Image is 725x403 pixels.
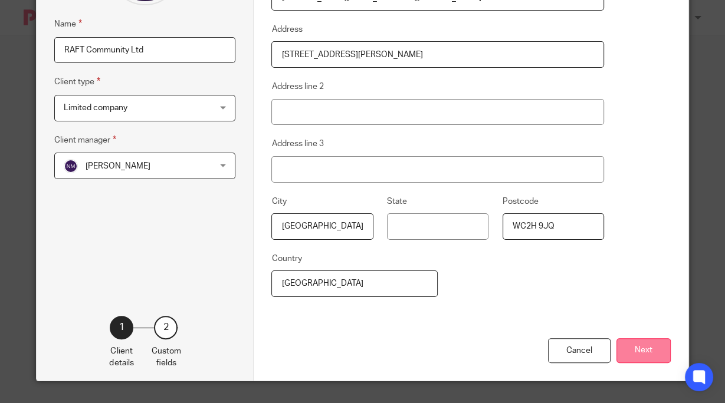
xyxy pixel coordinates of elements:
[54,17,82,31] label: Name
[54,75,100,88] label: Client type
[109,345,133,369] p: Client details
[616,338,671,364] button: Next
[387,196,407,207] label: State
[154,316,178,339] div: 2
[271,138,323,150] label: Address line 3
[271,196,286,207] label: City
[64,159,78,173] img: svg%3E
[86,162,150,170] span: [PERSON_NAME]
[271,24,302,35] label: Address
[503,196,539,207] label: Postcode
[54,133,116,147] label: Client manager
[64,104,127,112] span: Limited company
[110,316,133,339] div: 1
[271,81,323,93] label: Address line 2
[271,253,301,265] label: Country
[548,338,611,364] div: Cancel
[151,345,181,369] p: Custom fields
